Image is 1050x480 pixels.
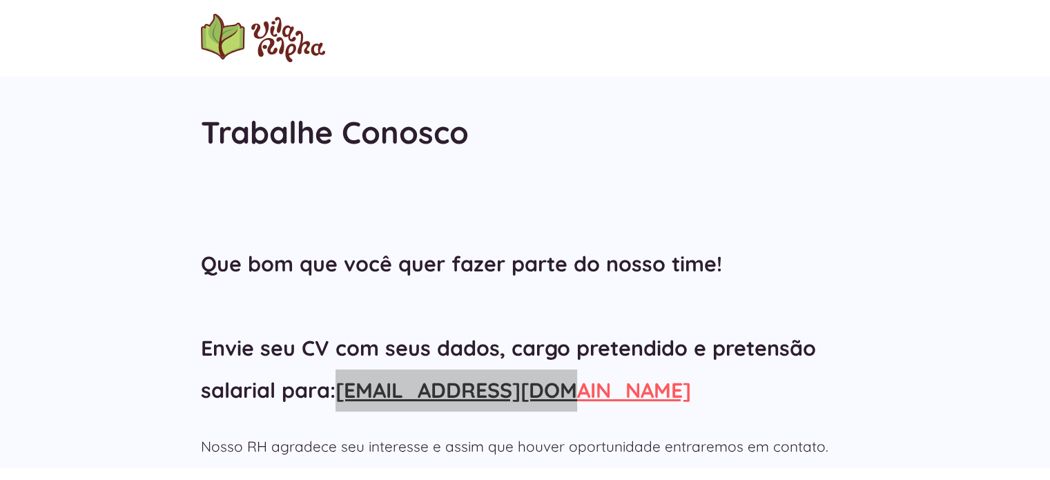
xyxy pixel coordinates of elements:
h2: Que bom que você quer fazer parte do nosso time! Envie seu CV com seus dados, cargo pretendido e ... [201,243,850,411]
h1: Trabalhe Conosco [201,111,850,154]
img: logo Escola Vila Alpha [201,14,325,62]
a: [EMAIL_ADDRESS][DOMAIN_NAME] [336,377,691,403]
h2: Nosso RH agradece seu interesse e assim que houver oportunidade entraremos em contato. [201,432,850,461]
a: home [201,14,325,62]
